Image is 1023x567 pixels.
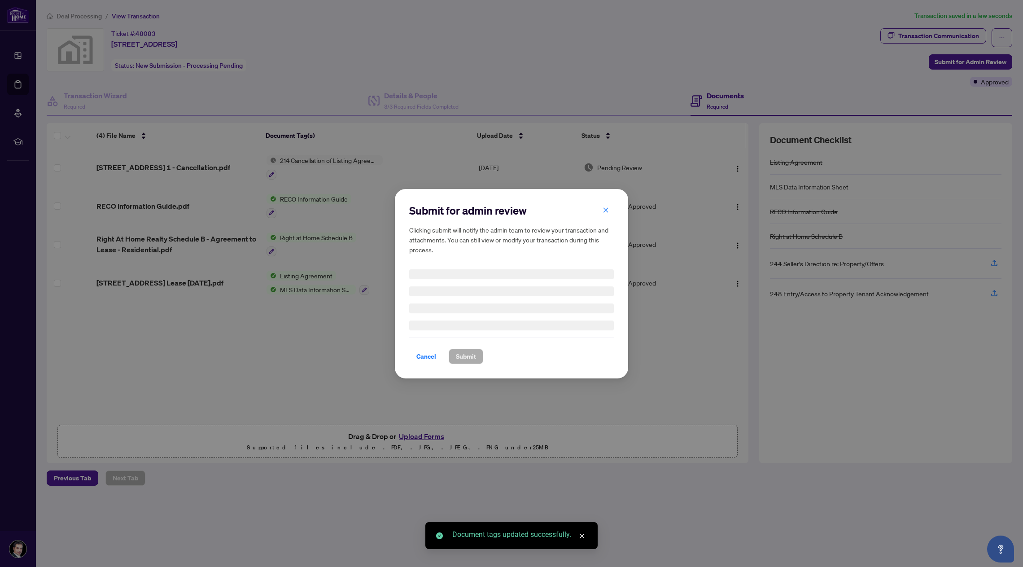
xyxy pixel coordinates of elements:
button: Cancel [409,349,443,364]
button: Submit [449,349,483,364]
div: Document tags updated successfully. [452,529,587,540]
span: Cancel [416,349,436,364]
span: close [603,207,609,213]
button: Open asap [987,536,1014,563]
span: check-circle [436,532,443,539]
a: Close [577,531,587,541]
h2: Submit for admin review [409,203,614,218]
h5: Clicking submit will notify the admin team to review your transaction and attachments. You can st... [409,225,614,255]
span: close [579,533,585,539]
